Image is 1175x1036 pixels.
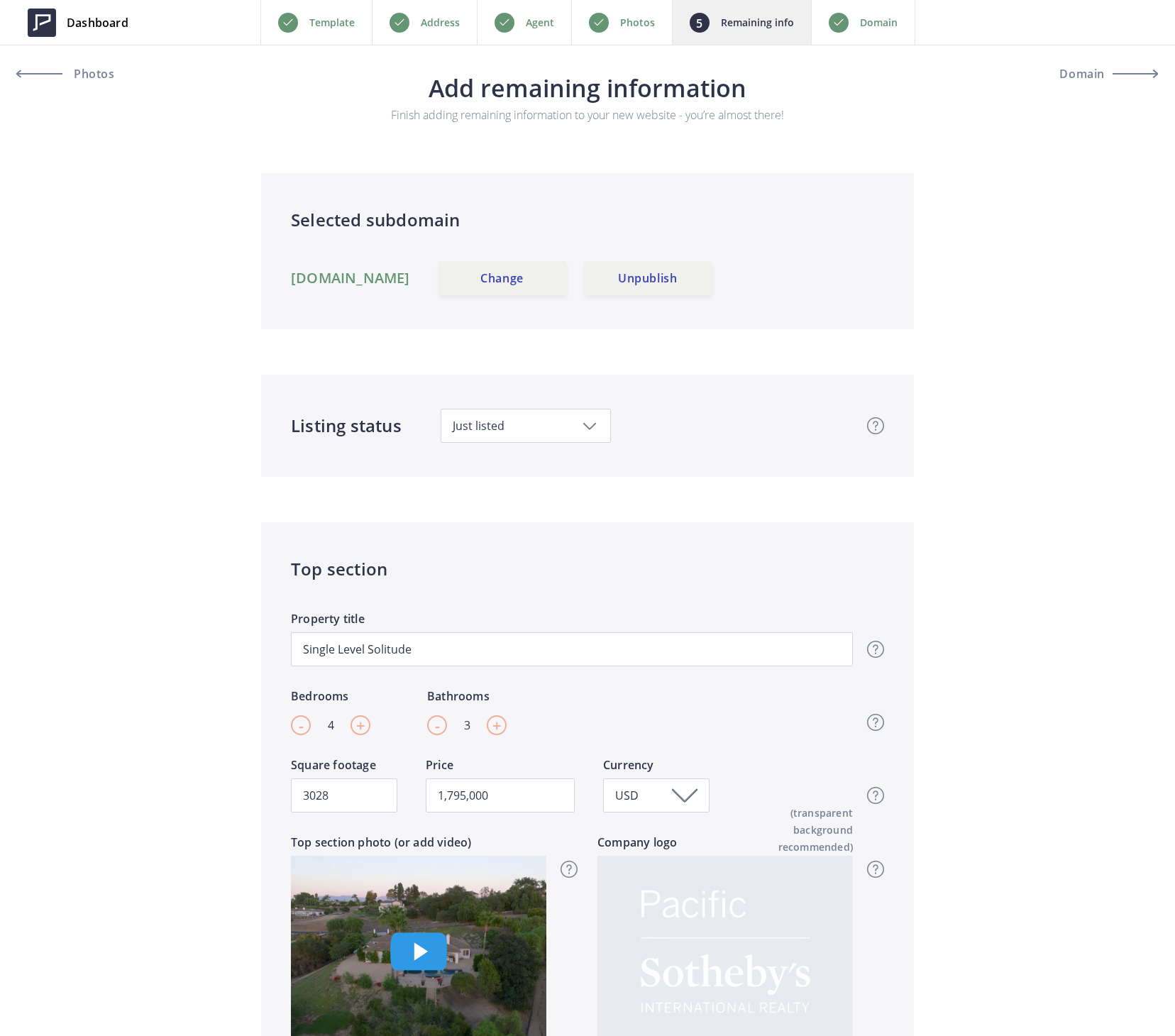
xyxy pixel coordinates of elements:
[291,413,402,439] h4: Listing status
[426,778,575,812] input: 1,600,000
[356,715,365,736] span: +
[291,756,397,778] label: Square footage
[561,861,578,878] img: question
[351,106,824,123] p: Finish adding remaining information to your new website - you’re almost there!
[867,417,884,434] img: question
[453,418,599,434] span: Just listed
[438,261,566,295] a: Change
[492,715,502,736] span: +
[102,75,1073,101] h3: Add remaining information
[67,14,128,31] span: Dashboard
[584,261,712,295] a: Unpublish
[427,688,507,710] label: Bathrooms
[291,270,410,287] a: [DOMAIN_NAME]
[860,14,898,31] p: Domain
[620,14,655,31] p: Photos
[17,1,139,44] a: Dashboard
[426,756,575,778] label: Price
[615,788,642,803] span: USD
[1059,68,1105,79] span: Domain
[291,207,884,233] h4: Selected subdomain
[421,14,460,31] p: Address
[17,57,145,91] a: Photos
[291,688,370,710] label: Bedrooms
[291,610,853,632] label: Property title
[1030,57,1158,91] button: Domain
[309,14,355,31] p: Template
[291,632,853,666] input: A location unlike any other
[299,715,304,736] span: -
[603,756,710,778] label: Currency
[867,787,884,804] img: question
[867,861,884,878] img: question
[721,14,794,31] p: Remaining info
[526,14,554,31] p: Agent
[70,68,115,79] span: Photos
[291,778,397,812] input: 4,600
[597,834,853,856] label: Company logo
[867,714,884,731] img: question
[291,834,546,856] label: Top section photo (or add video)
[435,715,440,736] span: -
[867,641,884,658] img: question
[291,556,884,582] h4: Top section
[729,805,853,856] span: (transparent background recommended)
